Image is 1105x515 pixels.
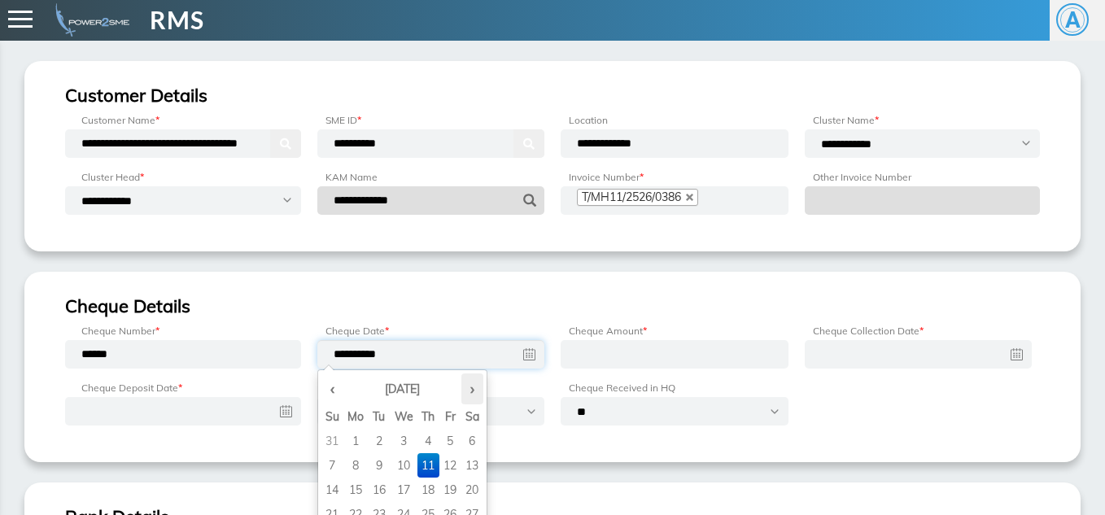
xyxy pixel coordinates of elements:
[150,2,204,37] span: RMS
[368,478,390,502] td: 16
[343,429,369,453] td: 1
[368,453,390,478] td: 9
[321,404,343,429] th: Su
[417,404,439,429] th: Th
[417,478,439,502] td: 18
[390,404,417,429] th: We
[321,478,343,502] td: 14
[343,478,369,502] td: 15
[461,453,483,478] td: 13
[439,429,461,453] td: 5
[368,404,390,429] th: Tu
[343,453,369,478] td: 8
[439,453,461,478] td: 12
[1056,3,1089,36] span: A
[461,373,483,404] th: ›
[65,296,1040,316] h3: Cheque Details
[582,190,681,204] span: T/MH11/2526/0386
[439,404,461,429] th: Fr
[49,3,129,37] img: admin
[390,453,417,478] td: 10
[461,429,483,453] td: 6
[417,453,439,478] td: 11
[461,404,483,429] th: Sa
[321,373,343,404] th: ‹
[390,478,417,502] td: 17
[439,478,461,502] td: 19
[368,429,390,453] td: 2
[390,429,417,453] td: 3
[343,404,369,429] th: Mo
[343,373,461,404] th: [DATE]
[321,429,343,453] td: 31
[65,85,1040,105] h3: Customer Details
[321,453,343,478] td: 7
[417,429,439,453] td: 4
[461,478,483,502] td: 20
